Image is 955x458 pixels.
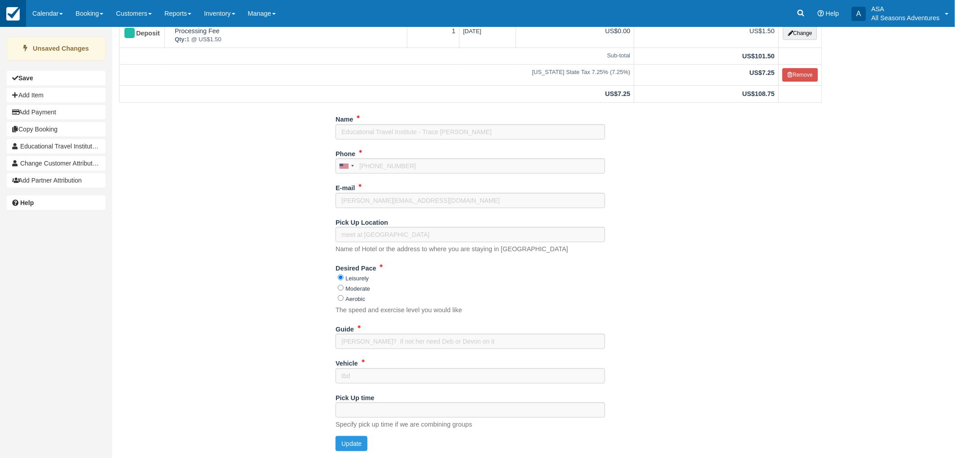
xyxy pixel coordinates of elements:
td: Processing Fee [165,22,407,48]
b: Save [18,74,33,82]
td: US$0.00 [516,22,634,48]
b: Help [20,199,34,206]
span: [DATE] [463,28,482,35]
div: Deposit [123,26,153,41]
label: Vehicle [336,356,358,368]
label: Pick Up Location [336,215,388,227]
i: Help [818,10,824,17]
button: Change Customer Attribution [7,156,106,170]
span: Educational Travel Institute - Trace [PERSON_NAME] [20,143,171,150]
label: Name [336,112,353,124]
label: Leisurely [345,275,369,282]
a: Help [7,196,106,210]
label: Desired Pace [336,261,376,273]
strong: US$108.75 [743,90,775,97]
button: Copy Booking [7,122,106,136]
label: Pick Up time [336,390,374,403]
button: Add Item [7,88,106,102]
button: Change [783,26,817,40]
td: US$1.50 [634,22,778,48]
strong: Qty [175,36,186,43]
p: ASA [871,4,940,13]
p: All Seasons Adventures [871,13,940,22]
button: Remove [783,68,818,82]
button: Add Partner Attribution [7,173,106,188]
div: A [852,7,866,21]
strong: US$101.50 [743,52,775,60]
strong: US$7.25 [750,69,775,76]
span: Help [826,10,839,17]
button: Update [336,436,367,451]
div: United States: +1 [336,159,357,173]
p: The speed and exercise level you would like [336,305,462,315]
a: Educational Travel Institute - Trace [PERSON_NAME] [7,139,106,153]
label: Guide [336,322,354,334]
em: 1 @ US$1.50 [175,35,403,44]
label: Aerobic [345,296,365,302]
em: Sub-total [123,52,630,60]
label: Moderate [345,285,370,292]
button: Save [7,71,106,85]
strong: US$7.25 [605,90,630,97]
p: Name of Hotel or the address to where you are staying in [GEOGRAPHIC_DATA] [336,244,568,254]
td: 1 [407,22,460,48]
img: checkfront-main-nav-mini-logo.png [6,7,20,21]
span: Change Customer Attribution [20,160,101,167]
label: E-mail [336,180,355,193]
label: Phone [336,146,355,159]
em: [US_STATE] State Tax 7.25% (7.25%) [123,68,630,77]
p: Specify pick up time if we are combining groups [336,420,472,429]
button: Add Payment [7,105,106,119]
strong: Unsaved Changes [33,45,89,52]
